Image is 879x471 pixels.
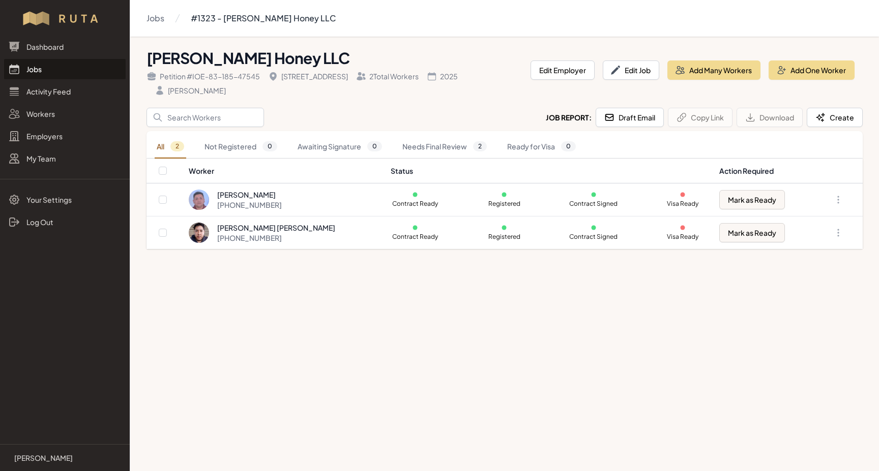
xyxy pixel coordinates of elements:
button: Copy Link [668,108,732,127]
span: 0 [262,141,277,151]
h1: [PERSON_NAME] Honey LLC [146,49,522,67]
button: Draft Email [596,108,664,127]
button: Edit Job [603,60,659,80]
a: Activity Feed [4,81,126,102]
nav: Breadcrumb [146,8,336,28]
p: Contract Signed [569,233,618,241]
div: [PERSON_NAME] [PERSON_NAME] [217,223,335,233]
button: Create [807,108,863,127]
div: 2 Total Workers [356,71,419,81]
button: Add One Worker [769,60,855,80]
th: Status [385,159,713,183]
div: 2025 [427,71,458,81]
p: [PERSON_NAME] [14,453,73,463]
p: Visa Ready [658,200,707,208]
a: Dashboard [4,37,126,57]
input: Search Workers [146,108,264,127]
div: Petition # IOE-83-185-47545 [146,71,260,81]
p: Contract Ready [391,200,439,208]
button: Add Many Workers [667,60,760,80]
span: 0 [367,141,382,151]
p: Visa Ready [658,233,707,241]
a: My Team [4,148,126,169]
p: Contract Signed [569,200,618,208]
a: Ready for Visa [505,135,578,159]
button: Mark as Ready [719,190,785,209]
th: Action Required [713,159,813,183]
button: Download [737,108,803,127]
a: #1323 - [PERSON_NAME] Honey LLC [191,8,336,28]
a: Jobs [4,59,126,79]
div: [PHONE_NUMBER] [217,233,335,243]
p: Registered [480,233,529,241]
span: 2 [170,141,184,151]
div: [STREET_ADDRESS] [268,71,348,81]
img: Workflow [21,10,108,26]
p: Registered [480,200,529,208]
span: 0 [561,141,576,151]
button: Edit Employer [531,60,595,80]
div: [PERSON_NAME] [217,190,282,200]
a: [PERSON_NAME] [8,453,122,463]
a: Employers [4,126,126,146]
div: [PHONE_NUMBER] [217,200,282,210]
a: Workers [4,104,126,124]
a: Awaiting Signature [296,135,384,159]
h2: Job Report: [546,112,592,122]
div: [PERSON_NAME] [155,85,226,96]
a: Not Registered [202,135,279,159]
span: 2 [473,141,487,151]
div: Worker [189,166,378,176]
a: Jobs [146,8,164,28]
nav: Tabs [146,135,863,159]
button: Mark as Ready [719,223,785,242]
a: All [155,135,186,159]
a: Your Settings [4,190,126,210]
a: Needs Final Review [400,135,489,159]
p: Contract Ready [391,233,439,241]
a: Log Out [4,212,126,232]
